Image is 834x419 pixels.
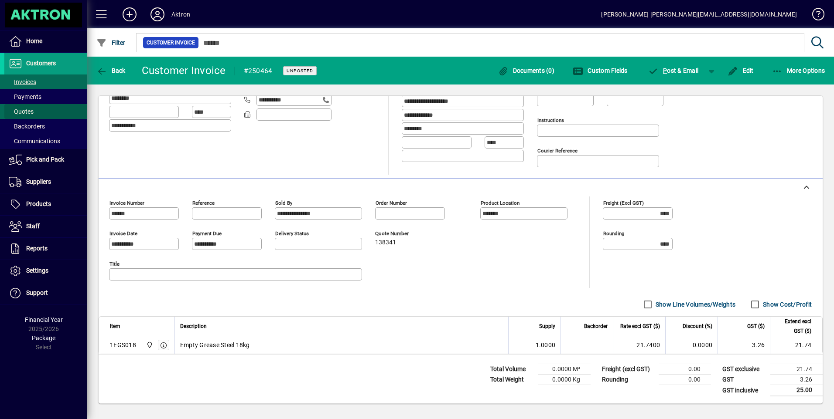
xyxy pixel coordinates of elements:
a: Reports [4,238,87,260]
span: Suppliers [26,178,51,185]
span: Reports [26,245,48,252]
mat-label: Courier Reference [537,148,578,154]
td: 3.26 [718,336,770,354]
mat-label: Reference [192,200,215,206]
mat-label: Invoice date [109,230,137,237]
mat-label: Rounding [603,230,624,237]
span: Discount (%) [683,321,712,331]
span: Customers [26,60,56,67]
td: Rounding [598,375,659,385]
span: 1.0000 [536,341,556,349]
a: Suppliers [4,171,87,193]
button: More Options [770,63,827,78]
button: Back [94,63,128,78]
span: Communications [9,138,60,145]
span: Backorders [9,123,45,130]
div: 1EGS018 [110,341,136,349]
span: Support [26,289,48,296]
span: Edit [728,67,754,74]
td: Freight (excl GST) [598,364,659,375]
a: Home [4,30,87,52]
span: Staff [26,223,40,230]
span: Empty Grease Steel 18kg [180,341,250,349]
span: Package [32,335,55,341]
td: GST exclusive [718,364,770,375]
span: Back [96,67,126,74]
span: Products [26,200,51,207]
span: Financial Year [25,316,63,323]
span: Quote number [375,231,427,237]
span: 138341 [375,239,396,246]
a: Knowledge Base [806,2,823,30]
mat-label: Title [109,261,120,267]
td: 21.74 [770,364,823,375]
label: Show Line Volumes/Weights [654,300,735,309]
span: Settings [26,267,48,274]
span: Documents (0) [498,67,554,74]
a: Staff [4,216,87,237]
a: Settings [4,260,87,282]
button: Custom Fields [571,63,630,78]
span: Unposted [287,68,313,74]
button: Profile [144,7,171,22]
span: Customer Invoice [147,38,195,47]
app-page-header-button: Back [87,63,135,78]
mat-label: Order number [376,200,407,206]
td: 0.00 [659,364,711,375]
span: Item [110,321,120,331]
td: Total Volume [486,364,538,375]
a: Support [4,282,87,304]
span: Backorder [584,321,608,331]
span: GST ($) [747,321,765,331]
div: Aktron [171,7,190,21]
span: P [663,67,667,74]
td: Total Weight [486,375,538,385]
span: Description [180,321,207,331]
span: Custom Fields [573,67,628,74]
a: Payments [4,89,87,104]
td: 21.74 [770,336,822,354]
button: Filter [94,35,128,51]
a: Quotes [4,104,87,119]
td: 0.00 [659,375,711,385]
td: GST inclusive [718,385,770,396]
mat-label: Invoice number [109,200,144,206]
mat-label: Delivery status [275,230,309,237]
td: 0.0000 Kg [538,375,591,385]
a: Invoices [4,74,87,89]
span: Central [144,340,154,350]
mat-label: Sold by [275,200,292,206]
button: Documents (0) [496,63,557,78]
div: #250464 [244,64,273,78]
button: Post & Email [644,63,703,78]
button: Add [116,7,144,22]
span: Invoices [9,78,36,85]
span: Quotes [9,108,34,115]
mat-label: Product location [481,200,520,206]
span: Filter [96,39,126,46]
span: Rate excl GST ($) [620,321,660,331]
span: Pick and Pack [26,156,64,163]
button: Edit [725,63,756,78]
a: Products [4,193,87,215]
td: 0.0000 M³ [538,364,591,375]
mat-label: Instructions [537,117,564,123]
td: 25.00 [770,385,823,396]
div: 21.7400 [619,341,660,349]
div: Customer Invoice [142,64,226,78]
td: 0.0000 [665,336,718,354]
span: Supply [539,321,555,331]
mat-label: Freight (excl GST) [603,200,644,206]
td: GST [718,375,770,385]
a: Communications [4,134,87,149]
span: Extend excl GST ($) [776,317,811,336]
a: Pick and Pack [4,149,87,171]
td: 3.26 [770,375,823,385]
mat-label: Payment due [192,230,222,237]
span: ost & Email [648,67,699,74]
label: Show Cost/Profit [761,300,812,309]
span: Payments [9,93,41,100]
a: Backorders [4,119,87,134]
span: More Options [772,67,825,74]
div: [PERSON_NAME] [PERSON_NAME][EMAIL_ADDRESS][DOMAIN_NAME] [601,7,797,21]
